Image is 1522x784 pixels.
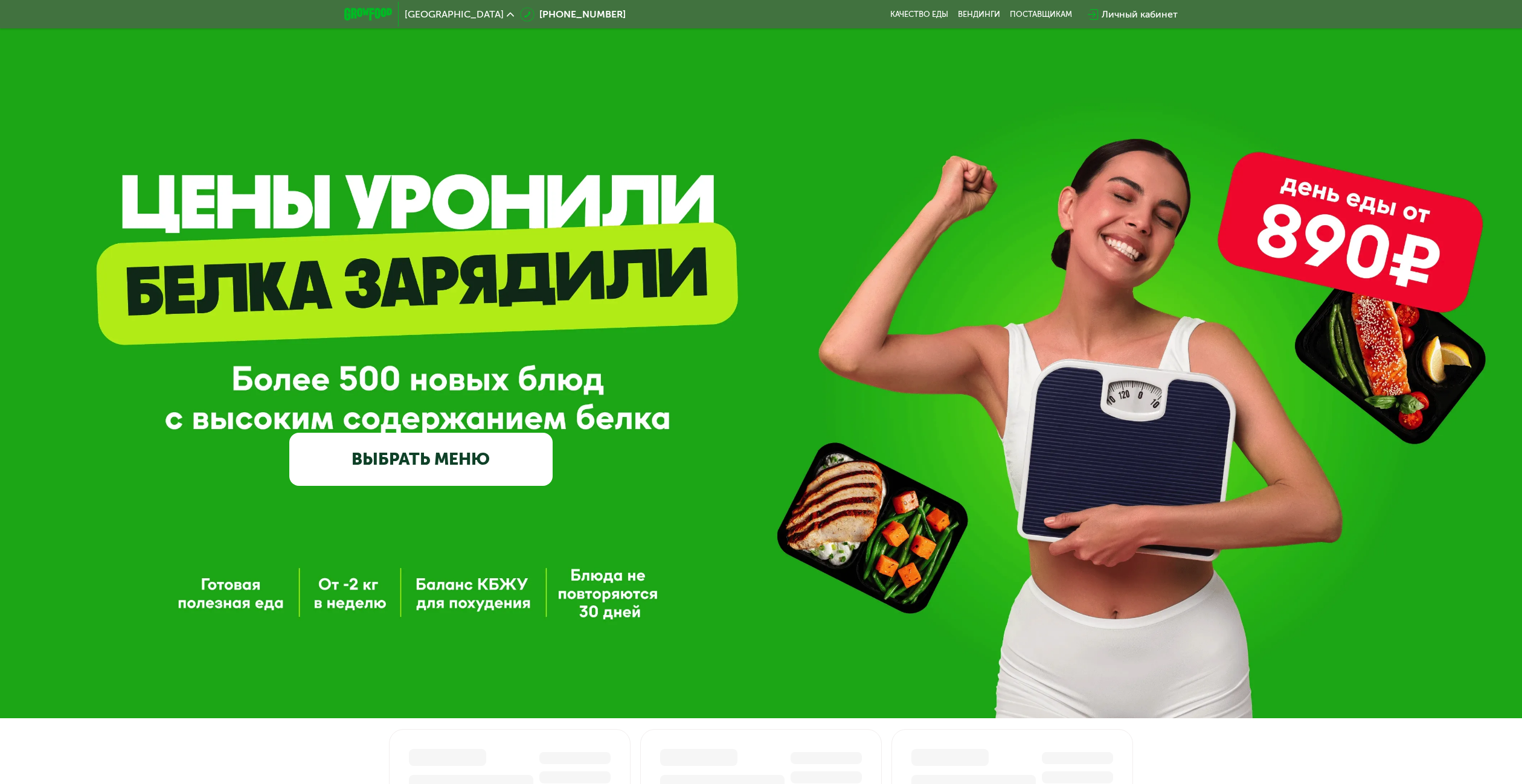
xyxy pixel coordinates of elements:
[289,433,553,485] a: ВЫБРАТЬ МЕНЮ
[890,10,948,19] a: Качество еды
[958,10,1000,19] a: Вендинги
[1102,7,1178,22] div: Личный кабинет
[1010,10,1072,19] div: поставщикам
[520,7,626,22] a: [PHONE_NUMBER]
[405,10,504,19] span: [GEOGRAPHIC_DATA]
